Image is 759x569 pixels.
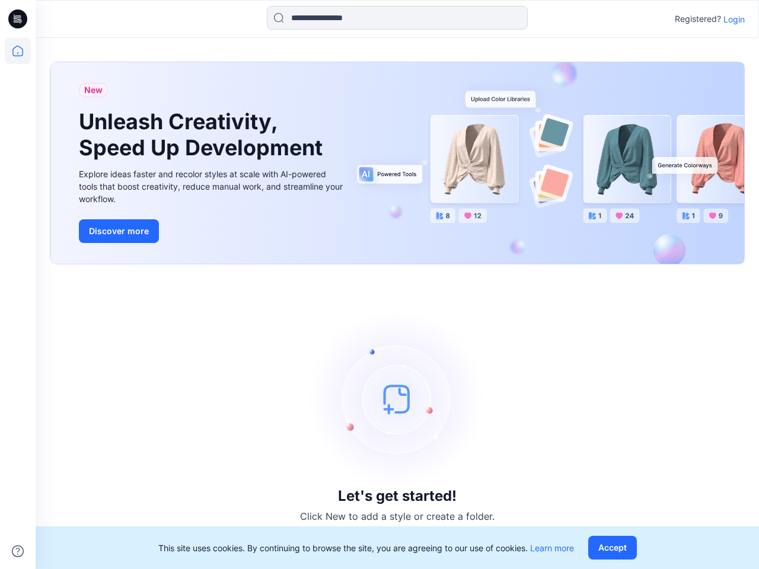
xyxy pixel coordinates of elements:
[84,83,103,97] span: New
[79,109,328,160] h1: Unleash Creativity, Speed Up Development
[300,509,495,523] p: Click New to add a style or create a folder.
[338,488,457,504] h3: Let's get started!
[79,219,159,243] button: Discover more
[588,536,637,560] button: Accept
[79,219,346,243] a: Discover more
[308,310,486,488] img: empty-state-image.svg
[158,542,574,554] p: This site uses cookies. By continuing to browse the site, you are agreeing to our use of cookies.
[79,168,346,205] div: Explore ideas faster and recolor styles at scale with AI-powered tools that boost creativity, red...
[675,12,721,26] p: Registered?
[530,543,574,553] a: Learn more
[723,13,745,25] p: Login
